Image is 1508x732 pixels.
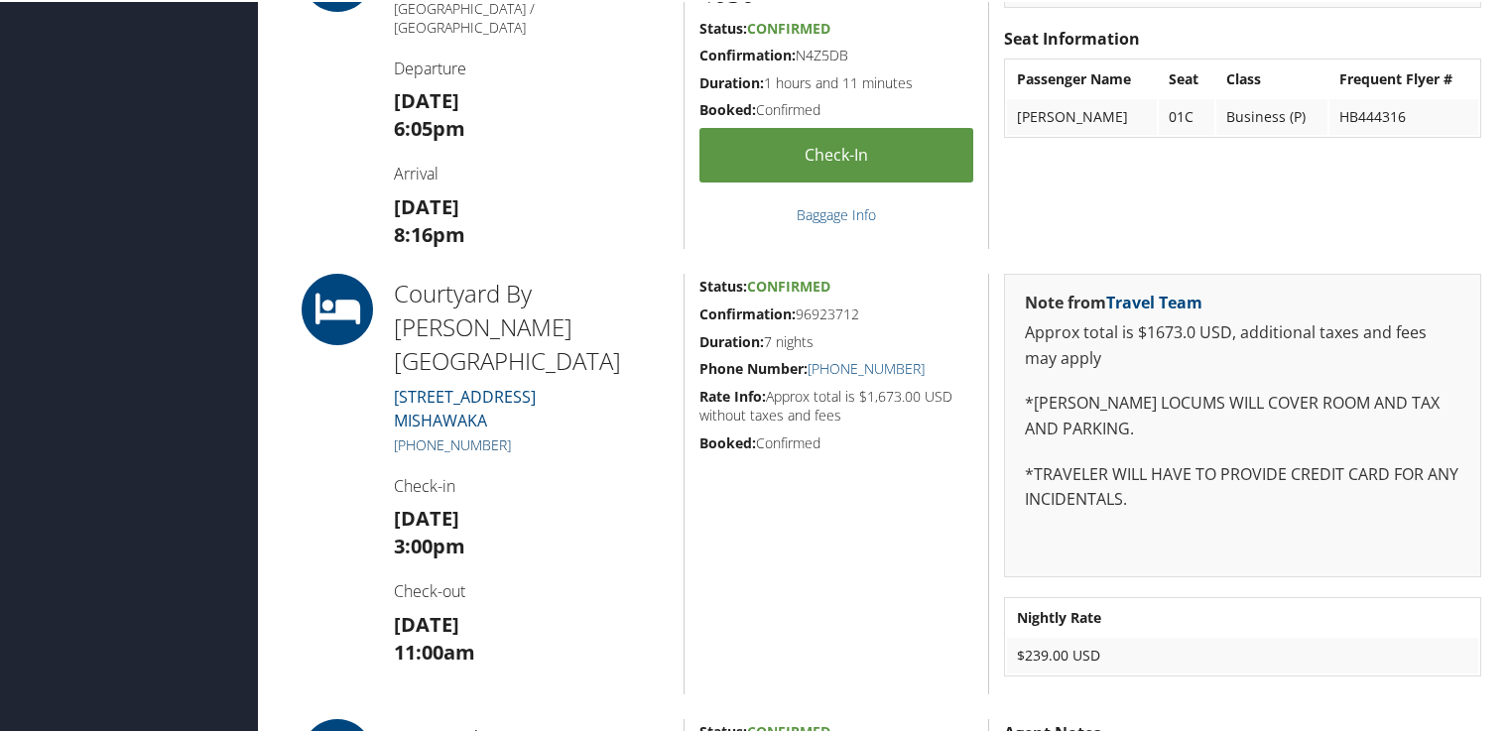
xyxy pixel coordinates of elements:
[1025,460,1460,511] p: *TRAVELER WILL HAVE TO PROVIDE CREDIT CARD FOR ANY INCIDENTALS.
[699,17,747,36] strong: Status:
[699,385,766,404] strong: Rate Info:
[699,44,796,62] strong: Confirmation:
[1329,60,1478,95] th: Frequent Flyer #
[394,56,669,77] h4: Departure
[1004,26,1140,48] strong: Seat Information
[394,219,465,246] strong: 8:16pm
[797,203,876,222] a: Baggage Info
[1025,318,1460,369] p: Approx total is $1673.0 USD, additional taxes and fees may apply
[699,303,973,322] h5: 96923712
[1007,636,1478,671] td: $239.00 USD
[1007,598,1478,634] th: Nightly Rate
[394,473,669,495] h4: Check-in
[699,44,973,63] h5: N4Z5DB
[394,85,459,112] strong: [DATE]
[1106,290,1202,311] a: Travel Team
[699,71,764,90] strong: Duration:
[1159,60,1214,95] th: Seat
[1159,97,1214,133] td: 01C
[808,357,925,376] a: [PHONE_NUMBER]
[394,161,669,183] h4: Arrival
[699,303,796,321] strong: Confirmation:
[699,275,747,294] strong: Status:
[699,98,756,117] strong: Booked:
[699,330,764,349] strong: Duration:
[394,578,669,600] h4: Check-out
[1329,97,1478,133] td: HB444316
[394,531,465,557] strong: 3:00pm
[699,385,973,424] h5: Approx total is $1,673.00 USD without taxes and fees
[1025,290,1202,311] strong: Note from
[394,113,465,140] strong: 6:05pm
[747,275,830,294] span: Confirmed
[394,275,669,375] h2: Courtyard By [PERSON_NAME][GEOGRAPHIC_DATA]
[1025,389,1460,439] p: *[PERSON_NAME] LOCUMS WILL COVER ROOM AND TAX AND PARKING.
[699,357,808,376] strong: Phone Number:
[394,503,459,530] strong: [DATE]
[747,17,830,36] span: Confirmed
[699,126,973,181] a: Check-in
[699,330,973,350] h5: 7 nights
[1007,97,1157,133] td: [PERSON_NAME]
[394,191,459,218] strong: [DATE]
[1216,60,1327,95] th: Class
[394,384,536,429] a: [STREET_ADDRESS]MISHAWAKA
[394,433,511,452] a: [PHONE_NUMBER]
[699,71,973,91] h5: 1 hours and 11 minutes
[1007,60,1157,95] th: Passenger Name
[1216,97,1327,133] td: Business (P)
[699,431,756,450] strong: Booked:
[394,637,475,664] strong: 11:00am
[699,98,973,118] h5: Confirmed
[394,609,459,636] strong: [DATE]
[699,431,973,451] h5: Confirmed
